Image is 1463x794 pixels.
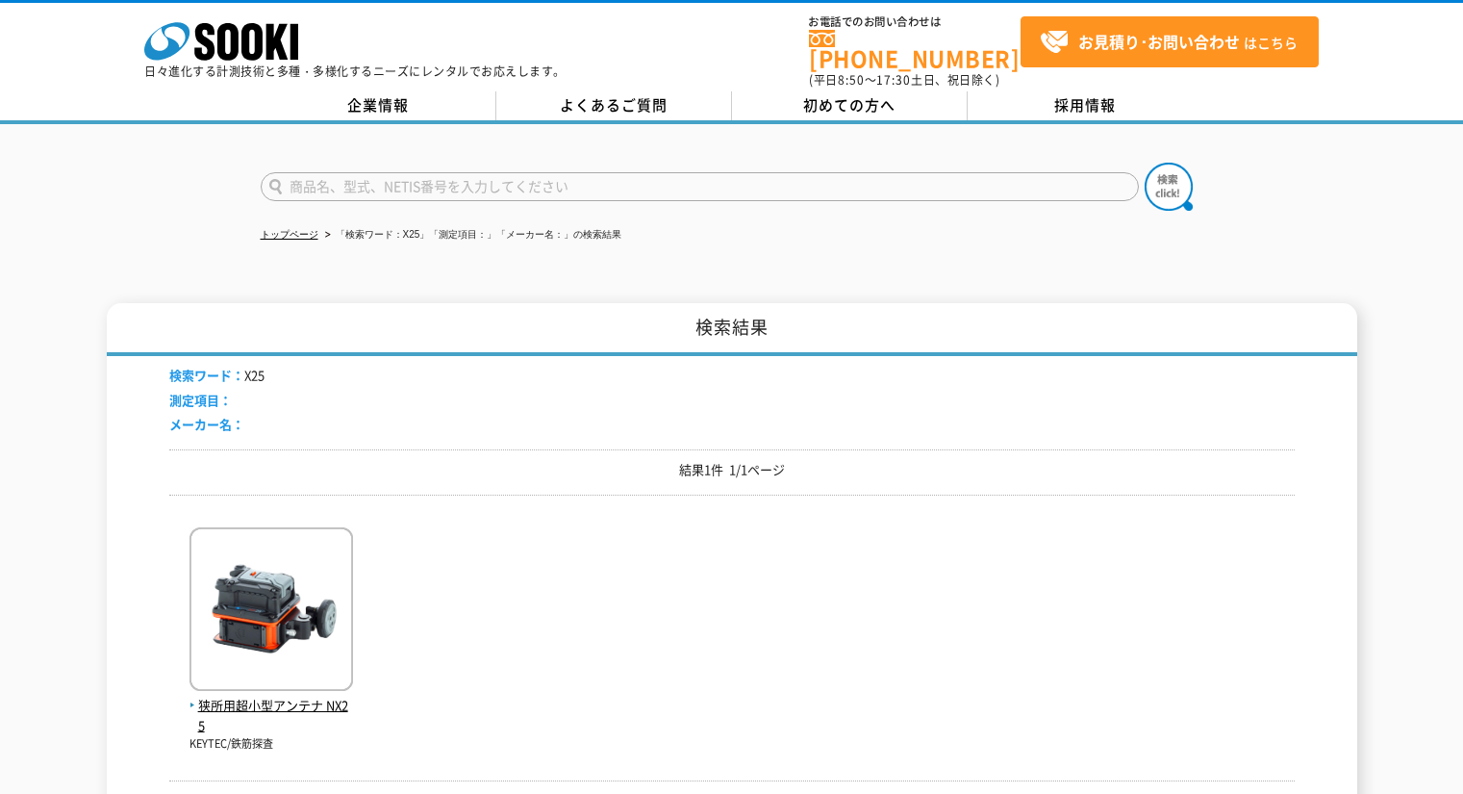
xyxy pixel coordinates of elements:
[169,391,232,409] span: 測定項目：
[189,696,353,736] span: 狭所用超小型アンテナ NX25
[1145,163,1193,211] img: btn_search.png
[107,303,1357,356] h1: 検索結果
[809,71,999,89] span: (平日 ～ 土日、祝日除く)
[838,71,865,89] span: 8:50
[496,91,732,120] a: よくあるご質問
[968,91,1203,120] a: 採用情報
[809,16,1021,28] span: お電話でのお問い合わせは
[803,94,895,115] span: 初めての方へ
[144,65,566,77] p: 日々進化する計測技術と多種・多様化するニーズにレンタルでお応えします。
[169,366,244,384] span: 検索ワード：
[261,172,1139,201] input: 商品名、型式、NETIS番号を入力してください
[1021,16,1319,67] a: お見積り･お問い合わせはこちら
[809,30,1021,69] a: [PHONE_NUMBER]
[189,676,353,735] a: 狭所用超小型アンテナ NX25
[261,229,318,240] a: トップページ
[261,91,496,120] a: 企業情報
[321,225,622,245] li: 「検索ワード：X25」「測定項目：」「メーカー名：」の検索結果
[189,736,353,753] p: KEYTEC/鉄筋探査
[169,460,1295,480] p: 結果1件 1/1ページ
[169,366,265,386] li: X25
[1040,28,1298,57] span: はこちら
[189,527,353,696] img: NX25
[876,71,911,89] span: 17:30
[169,415,244,433] span: メーカー名：
[1078,30,1240,53] strong: お見積り･お問い合わせ
[732,91,968,120] a: 初めての方へ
